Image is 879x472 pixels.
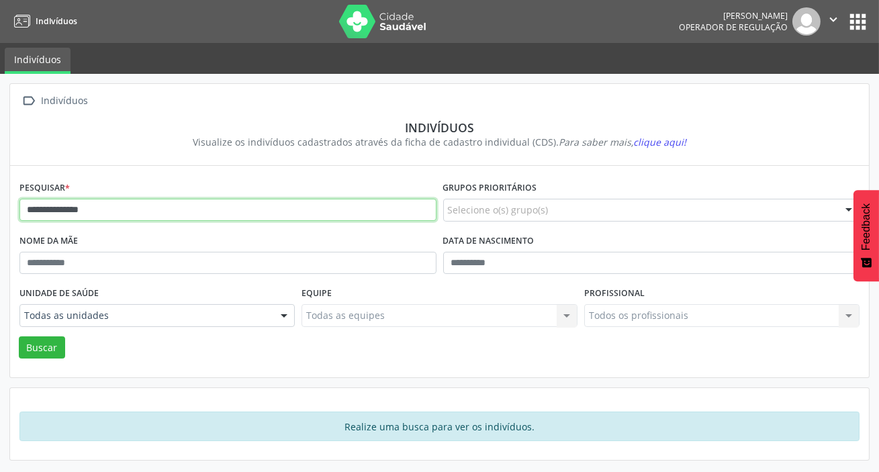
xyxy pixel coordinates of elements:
[5,48,71,74] a: Indivíduos
[19,412,860,441] div: Realize uma busca para ver os indivíduos.
[19,91,39,111] i: 
[36,15,77,27] span: Indivíduos
[792,7,821,36] img: img
[302,283,332,304] label: Equipe
[584,283,645,304] label: Profissional
[39,91,91,111] div: Indivíduos
[633,136,686,148] span: clique aqui!
[853,190,879,281] button: Feedback - Mostrar pesquisa
[846,10,870,34] button: apps
[19,231,78,252] label: Nome da mãe
[860,203,872,250] span: Feedback
[443,178,537,199] label: Grupos prioritários
[19,91,91,111] a:  Indivíduos
[19,178,70,199] label: Pesquisar
[443,231,535,252] label: Data de nascimento
[821,7,846,36] button: 
[29,120,850,135] div: Indivíduos
[826,12,841,27] i: 
[9,10,77,32] a: Indivíduos
[448,203,549,217] span: Selecione o(s) grupo(s)
[24,309,267,322] span: Todas as unidades
[19,336,65,359] button: Buscar
[679,21,788,33] span: Operador de regulação
[19,283,99,304] label: Unidade de saúde
[559,136,686,148] i: Para saber mais,
[679,10,788,21] div: [PERSON_NAME]
[29,135,850,149] div: Visualize os indivíduos cadastrados através da ficha de cadastro individual (CDS).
